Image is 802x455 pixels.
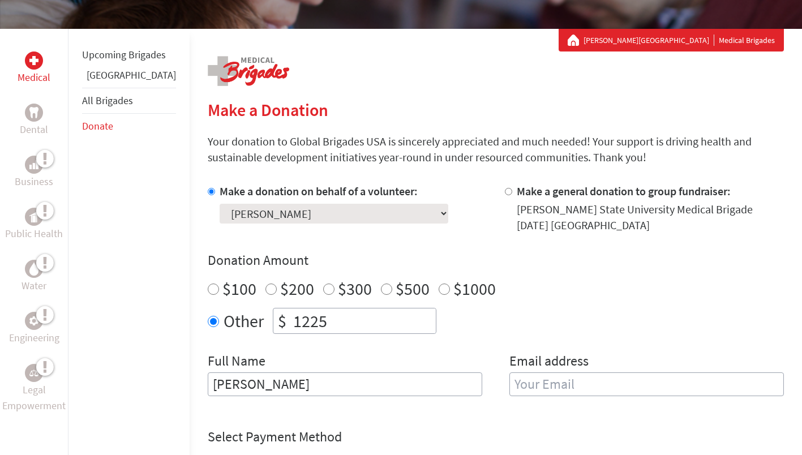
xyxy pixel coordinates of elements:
img: Water [29,262,38,275]
div: $ [273,308,291,333]
p: Legal Empowerment [2,382,66,414]
li: Upcoming Brigades [82,42,176,67]
a: DentalDental [20,104,48,138]
li: All Brigades [82,88,176,114]
label: $300 [338,278,372,299]
a: MedicalMedical [18,51,50,85]
label: Make a general donation to group fundraiser: [517,184,731,198]
p: Business [15,174,53,190]
a: All Brigades [82,94,133,107]
a: Donate [82,119,113,132]
a: WaterWater [22,260,46,294]
p: Public Health [5,226,63,242]
div: Medical Brigades [568,35,775,46]
label: Full Name [208,352,265,372]
img: Legal Empowerment [29,370,38,376]
label: $100 [222,278,256,299]
img: Medical [29,56,38,65]
a: Public HealthPublic Health [5,208,63,242]
div: Dental [25,104,43,122]
p: Your donation to Global Brigades USA is sincerely appreciated and much needed! Your support is dr... [208,134,784,165]
div: Medical [25,51,43,70]
label: Email address [509,352,589,372]
a: [PERSON_NAME][GEOGRAPHIC_DATA] [584,35,714,46]
input: Enter Amount [291,308,436,333]
img: Engineering [29,316,38,325]
label: $500 [396,278,430,299]
img: Business [29,160,38,169]
p: Engineering [9,330,59,346]
p: Dental [20,122,48,138]
img: logo-medical.png [208,56,289,86]
input: Enter Full Name [208,372,482,396]
a: BusinessBusiness [15,156,53,190]
h4: Select Payment Method [208,428,784,446]
div: Business [25,156,43,174]
label: $200 [280,278,314,299]
h2: Make a Donation [208,100,784,120]
img: Dental [29,107,38,118]
h4: Donation Amount [208,251,784,269]
div: Engineering [25,312,43,330]
li: Donate [82,114,176,139]
div: Legal Empowerment [25,364,43,382]
a: Upcoming Brigades [82,48,166,61]
li: Panama [82,67,176,88]
label: $1000 [453,278,496,299]
a: Legal EmpowermentLegal Empowerment [2,364,66,414]
div: Public Health [25,208,43,226]
a: [GEOGRAPHIC_DATA] [87,68,176,81]
div: [PERSON_NAME] State University Medical Brigade [DATE] [GEOGRAPHIC_DATA] [517,201,784,233]
label: Make a donation on behalf of a volunteer: [220,184,418,198]
label: Other [224,308,264,334]
div: Water [25,260,43,278]
a: EngineeringEngineering [9,312,59,346]
p: Water [22,278,46,294]
p: Medical [18,70,50,85]
img: Public Health [29,211,38,222]
input: Your Email [509,372,784,396]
